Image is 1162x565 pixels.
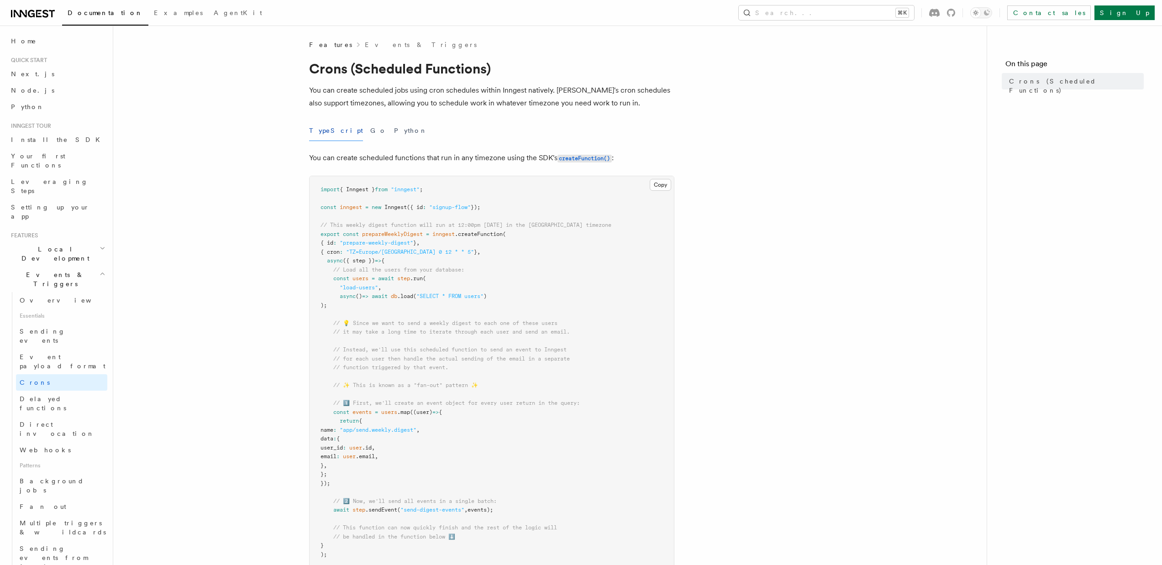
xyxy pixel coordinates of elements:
[20,421,95,437] span: Direct invocation
[464,507,468,513] span: ,
[397,275,410,282] span: step
[372,293,388,299] span: await
[340,418,359,424] span: return
[352,507,365,513] span: step
[346,249,474,255] span: "TZ=Europe/[GEOGRAPHIC_DATA] 0 12 * * 5"
[208,3,268,25] a: AgentKit
[410,275,423,282] span: .run
[321,186,340,193] span: import
[432,409,439,415] span: =>
[397,409,410,415] span: .map
[426,231,429,237] span: =
[16,323,107,349] a: Sending events
[468,507,493,513] span: events);
[362,293,368,299] span: =>
[333,240,337,246] span: :
[1094,5,1155,20] a: Sign Up
[352,275,368,282] span: users
[7,199,107,225] a: Setting up your app
[16,292,107,309] a: Overview
[7,232,38,239] span: Features
[362,445,372,451] span: .id
[321,222,611,228] span: // This weekly digest function will run at 12:00pm [DATE] in the [GEOGRAPHIC_DATA] timezone
[321,249,340,255] span: { cron
[378,275,394,282] span: await
[372,204,381,210] span: new
[471,204,480,210] span: });
[333,534,455,540] span: // be handled in the function below ⬇️
[337,453,340,460] span: :
[309,152,674,165] p: You can create scheduled functions that run in any timezone using the SDK's :
[352,409,372,415] span: events
[11,178,88,194] span: Leveraging Steps
[365,507,397,513] span: .sendEvent
[365,204,368,210] span: =
[340,293,356,299] span: async
[7,82,107,99] a: Node.js
[68,9,143,16] span: Documentation
[7,148,107,173] a: Your first Functions
[7,122,51,130] span: Inngest tour
[11,37,37,46] span: Home
[650,179,671,191] button: Copy
[429,204,471,210] span: "signup-flow"
[400,507,464,513] span: "send-digest-events"
[432,231,455,237] span: inngest
[375,257,381,264] span: =>
[416,427,420,433] span: ,
[416,293,484,299] span: "SELECT * FROM users"
[407,204,423,210] span: ({ id
[7,267,107,292] button: Events & Triggers
[333,435,337,442] span: :
[370,120,387,141] button: Go
[970,7,992,18] button: Toggle dark mode
[309,84,674,110] p: You can create scheduled jobs using cron schedules within Inngest natively. [PERSON_NAME]'s cron ...
[474,249,477,255] span: }
[333,427,337,433] span: :
[896,8,909,17] kbd: ⌘K
[378,284,381,291] span: ,
[333,524,557,531] span: // This function can now quickly finish and the rest of the logic will
[16,391,107,416] a: Delayed functions
[410,409,432,415] span: ((user)
[16,498,107,515] a: Fan out
[1005,58,1144,73] h4: On this page
[413,293,416,299] span: (
[739,5,914,20] button: Search...⌘K
[484,293,487,299] span: )
[16,416,107,442] a: Direct invocation
[321,480,330,487] span: });
[503,231,506,237] span: (
[333,346,567,353] span: // Instead, we'll use this scheduled function to send an event to Inngest
[321,462,324,469] span: }
[1005,73,1144,99] a: Crons (Scheduled Functions)
[413,240,416,246] span: }
[423,275,426,282] span: (
[7,173,107,199] a: Leveraging Steps
[416,240,420,246] span: ,
[340,427,416,433] span: "app/send.weekly.digest"
[20,446,71,454] span: Webhooks
[309,60,674,77] h1: Crons (Scheduled Functions)
[343,257,375,264] span: ({ step })
[340,186,375,193] span: { Inngest }
[372,445,375,451] span: ,
[20,328,65,344] span: Sending events
[7,241,107,267] button: Local Development
[439,409,442,415] span: {
[321,240,333,246] span: { id
[321,231,340,237] span: export
[16,515,107,540] a: Multiple triggers & wildcards
[455,231,503,237] span: .createFunction
[16,442,107,458] a: Webhooks
[11,136,105,143] span: Install the SDK
[321,551,327,558] span: );
[333,356,570,362] span: // for each user then handle the actual sending of the email in a separate
[394,120,427,141] button: Python
[16,309,107,323] span: Essentials
[343,231,359,237] span: const
[20,503,66,510] span: Fan out
[20,477,84,494] span: Background jobs
[321,445,343,451] span: user_id
[356,453,375,460] span: .email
